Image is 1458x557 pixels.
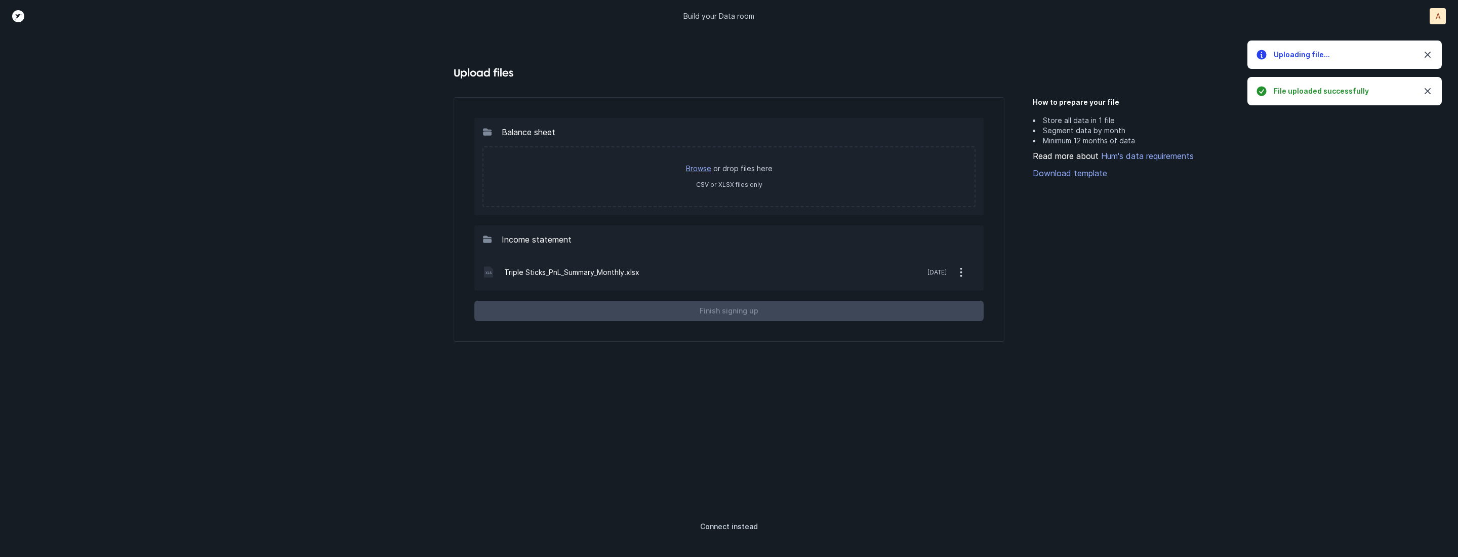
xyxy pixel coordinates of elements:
[1033,126,1336,136] li: Segment data by month
[1033,97,1336,107] h5: How to prepare your file
[1033,167,1336,179] a: Download template
[474,301,984,321] button: Finish signing up
[683,11,754,21] p: Build your Data room
[502,126,555,138] p: Balance sheet
[474,516,984,537] button: Connect instead
[1436,11,1440,21] p: A
[454,65,1004,81] h4: Upload files
[1274,50,1413,60] h5: Uploading file...
[494,164,964,174] p: or drop files here
[686,164,711,173] a: Browse
[504,266,639,278] p: Triple Sticks_PnL_Summary_Monthly.xlsx
[927,268,947,276] p: [DATE]
[700,305,758,317] p: Finish signing up
[1099,151,1194,161] a: Hum's data requirements
[1274,86,1413,96] h5: File uploaded successfully
[1033,115,1336,126] li: Store all data in 1 file
[1033,136,1336,146] li: Minimum 12 months of data
[1430,8,1446,24] button: A
[1033,150,1336,162] div: Read more about
[502,233,572,246] p: Income statement
[696,181,762,188] label: CSV or XLSX files only
[700,521,758,533] p: Connect instead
